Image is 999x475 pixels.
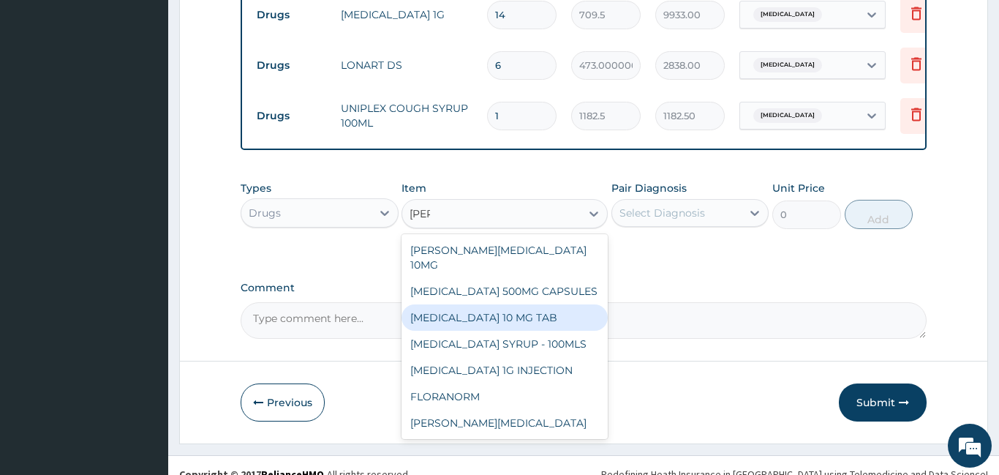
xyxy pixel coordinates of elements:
[76,82,246,101] div: Chat with us now
[249,1,333,29] td: Drugs
[7,318,279,370] textarea: Type your message and hit 'Enter'
[402,410,608,436] div: [PERSON_NAME][MEDICAL_DATA]
[333,51,480,80] td: LONART DS
[753,108,822,123] span: [MEDICAL_DATA]
[402,384,608,410] div: FLORANORM
[402,181,426,195] label: Item
[402,237,608,278] div: [PERSON_NAME][MEDICAL_DATA] 10MG
[333,94,480,138] td: UNIPLEX COUGH SYRUP 100ML
[85,143,202,291] span: We're online!
[241,282,927,294] label: Comment
[839,384,927,422] button: Submit
[753,58,822,72] span: [MEDICAL_DATA]
[753,7,822,22] span: [MEDICAL_DATA]
[619,206,705,220] div: Select Diagnosis
[402,331,608,357] div: [MEDICAL_DATA] SYRUP - 100MLS
[249,52,333,79] td: Drugs
[241,384,325,422] button: Previous
[241,182,271,195] label: Types
[772,181,825,195] label: Unit Price
[249,206,281,220] div: Drugs
[402,357,608,384] div: [MEDICAL_DATA] 1G INJECTION
[27,73,59,110] img: d_794563401_company_1708531726252_794563401
[402,304,608,331] div: [MEDICAL_DATA] 10 MG TAB
[845,200,913,229] button: Add
[611,181,687,195] label: Pair Diagnosis
[240,7,275,42] div: Minimize live chat window
[402,278,608,304] div: [MEDICAL_DATA] 500MG CAPSULES
[249,102,333,130] td: Drugs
